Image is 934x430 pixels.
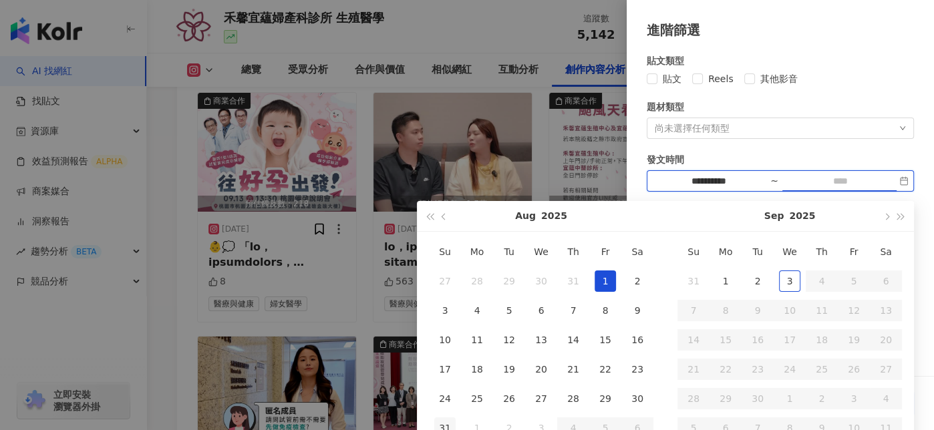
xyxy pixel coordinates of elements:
[530,388,552,409] div: 27
[557,296,589,325] td: 2025-08-07
[498,329,520,351] div: 12
[466,388,488,409] div: 25
[525,237,557,266] th: We
[715,270,736,292] div: 1
[498,270,520,292] div: 29
[429,384,461,413] td: 2025-08-24
[742,266,774,296] td: 2025-09-02
[595,300,616,321] div: 8
[493,296,525,325] td: 2025-08-05
[621,325,653,355] td: 2025-08-16
[557,266,589,296] td: 2025-07-31
[530,300,552,321] div: 6
[461,237,493,266] th: Mo
[466,329,488,351] div: 11
[710,266,742,296] td: 2025-09-01
[493,266,525,296] td: 2025-07-29
[742,237,774,266] th: Tu
[498,300,520,321] div: 5
[764,201,784,231] button: Sep
[434,388,456,409] div: 24
[493,325,525,355] td: 2025-08-12
[647,152,914,167] div: 發文時間
[466,270,488,292] div: 28
[647,20,914,40] div: 進階篩選
[589,237,621,266] th: Fr
[779,270,800,292] div: 3
[557,237,589,266] th: Th
[557,325,589,355] td: 2025-08-14
[627,359,648,380] div: 23
[434,270,456,292] div: 27
[595,388,616,409] div: 29
[683,270,704,292] div: 31
[498,359,520,380] div: 19
[595,329,616,351] div: 15
[461,355,493,384] td: 2025-08-18
[525,296,557,325] td: 2025-08-06
[647,53,914,68] div: 貼文類型
[461,266,493,296] td: 2025-07-28
[627,270,648,292] div: 2
[647,99,914,114] div: 題材類型
[870,237,902,266] th: Sa
[429,237,461,266] th: Su
[530,329,552,351] div: 13
[434,329,456,351] div: 10
[621,355,653,384] td: 2025-08-23
[806,237,838,266] th: Th
[429,325,461,355] td: 2025-08-10
[466,300,488,321] div: 4
[755,71,803,86] span: 其他影音
[589,325,621,355] td: 2025-08-15
[498,388,520,409] div: 26
[557,355,589,384] td: 2025-08-21
[493,384,525,413] td: 2025-08-26
[434,300,456,321] div: 3
[627,300,648,321] div: 9
[765,176,784,186] div: ~
[677,237,710,266] th: Su
[541,201,567,231] button: 2025
[563,329,584,351] div: 14
[789,201,815,231] button: 2025
[589,355,621,384] td: 2025-08-22
[774,237,806,266] th: We
[655,123,730,134] div: 尚未選擇任何類型
[429,296,461,325] td: 2025-08-03
[657,71,687,86] span: 貼文
[621,266,653,296] td: 2025-08-02
[525,325,557,355] td: 2025-08-13
[899,125,906,132] span: down
[589,266,621,296] td: 2025-08-01
[774,266,806,296] td: 2025-09-03
[621,237,653,266] th: Sa
[493,355,525,384] td: 2025-08-19
[461,384,493,413] td: 2025-08-25
[525,384,557,413] td: 2025-08-27
[466,359,488,380] div: 18
[563,359,584,380] div: 21
[677,266,710,296] td: 2025-08-31
[461,296,493,325] td: 2025-08-04
[747,270,768,292] div: 2
[515,201,536,231] button: Aug
[557,384,589,413] td: 2025-08-28
[595,359,616,380] div: 22
[627,329,648,351] div: 16
[595,270,616,292] div: 1
[461,325,493,355] td: 2025-08-11
[563,388,584,409] div: 28
[589,296,621,325] td: 2025-08-08
[563,270,584,292] div: 31
[838,237,870,266] th: Fr
[530,359,552,380] div: 20
[434,359,456,380] div: 17
[530,270,552,292] div: 30
[621,296,653,325] td: 2025-08-09
[710,237,742,266] th: Mo
[589,384,621,413] td: 2025-08-29
[493,237,525,266] th: Tu
[525,266,557,296] td: 2025-07-30
[563,300,584,321] div: 7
